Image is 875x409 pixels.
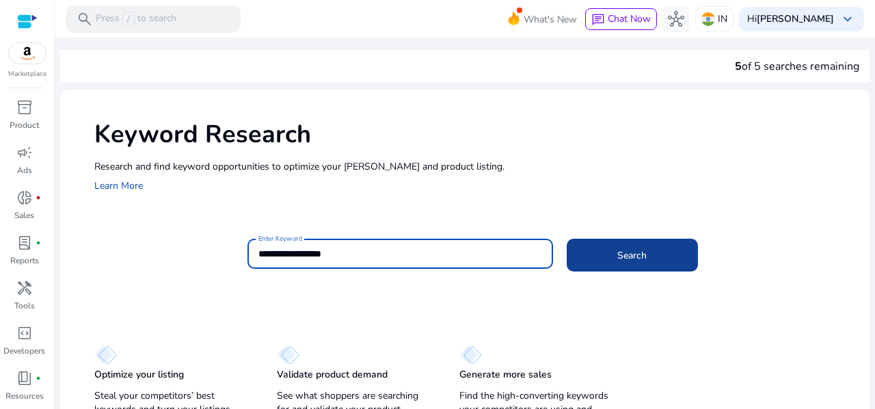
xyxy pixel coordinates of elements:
a: Learn More [94,179,143,192]
h1: Keyword Research [94,120,856,149]
span: 5 [735,59,742,74]
span: fiber_manual_record [36,375,41,381]
span: code_blocks [16,325,33,341]
img: in.svg [701,12,715,26]
span: / [122,12,135,27]
p: Reports [10,254,39,267]
b: [PERSON_NAME] [757,12,834,25]
p: Sales [14,209,34,222]
p: Research and find keyword opportunities to optimize your [PERSON_NAME] and product listing. [94,159,856,174]
span: inventory_2 [16,99,33,116]
mat-label: Enter Keyword [258,234,302,243]
p: Product [10,119,39,131]
span: book_4 [16,370,33,386]
span: search [77,11,93,27]
span: campaign [16,144,33,161]
p: Press to search [96,12,176,27]
p: Tools [14,300,35,312]
span: lab_profile [16,235,33,251]
p: Hi [747,14,834,24]
span: keyboard_arrow_down [839,11,856,27]
span: Search [617,248,647,263]
p: Generate more sales [459,368,552,382]
span: handyman [16,280,33,296]
img: diamond.svg [94,345,117,365]
p: Resources [5,390,44,402]
img: diamond.svg [459,345,482,365]
span: donut_small [16,189,33,206]
span: What's New [524,8,577,31]
button: hub [662,5,690,33]
span: Chat Now [608,12,651,25]
p: Developers [3,345,45,357]
div: of 5 searches remaining [735,58,859,75]
p: Optimize your listing [94,368,184,382]
button: Search [567,239,698,272]
button: chatChat Now [585,8,657,30]
span: fiber_manual_record [36,195,41,200]
span: hub [668,11,684,27]
img: diamond.svg [277,345,299,365]
p: Marketplace [8,69,46,79]
img: amazon.svg [9,43,46,64]
span: chat [591,13,605,27]
p: Validate product demand [277,368,388,382]
p: IN [718,7,727,31]
span: fiber_manual_record [36,240,41,246]
p: Ads [17,164,32,176]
